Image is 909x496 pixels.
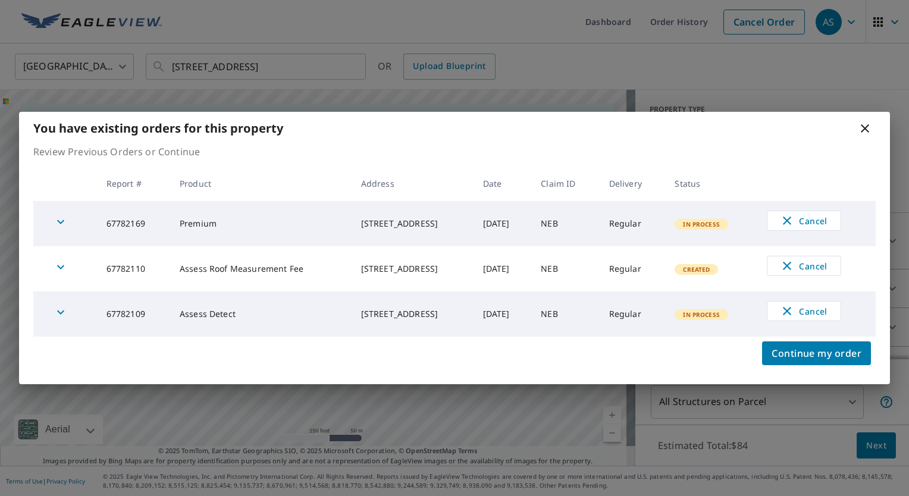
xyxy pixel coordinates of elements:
[531,166,600,201] th: Claim ID
[170,291,352,337] td: Assess Detect
[676,265,717,274] span: Created
[779,259,829,273] span: Cancel
[600,246,666,291] td: Regular
[170,201,352,246] td: Premium
[767,256,841,276] button: Cancel
[676,220,727,228] span: In Process
[531,291,600,337] td: NEB
[361,263,464,275] div: [STREET_ADDRESS]
[531,246,600,291] td: NEB
[531,201,600,246] td: NEB
[474,201,532,246] td: [DATE]
[600,166,666,201] th: Delivery
[767,301,841,321] button: Cancel
[97,246,170,291] td: 67782110
[600,201,666,246] td: Regular
[762,341,871,365] button: Continue my order
[170,166,352,201] th: Product
[170,246,352,291] td: Assess Roof Measurement Fee
[474,166,532,201] th: Date
[600,291,666,337] td: Regular
[779,304,829,318] span: Cancel
[474,291,532,337] td: [DATE]
[767,211,841,231] button: Cancel
[33,145,876,159] p: Review Previous Orders or Continue
[665,166,757,201] th: Status
[779,214,829,228] span: Cancel
[352,166,474,201] th: Address
[97,291,170,337] td: 67782109
[33,120,283,136] b: You have existing orders for this property
[361,308,464,320] div: [STREET_ADDRESS]
[361,218,464,230] div: [STREET_ADDRESS]
[676,310,727,319] span: In Process
[474,246,532,291] td: [DATE]
[97,166,170,201] th: Report #
[772,345,861,362] span: Continue my order
[97,201,170,246] td: 67782169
